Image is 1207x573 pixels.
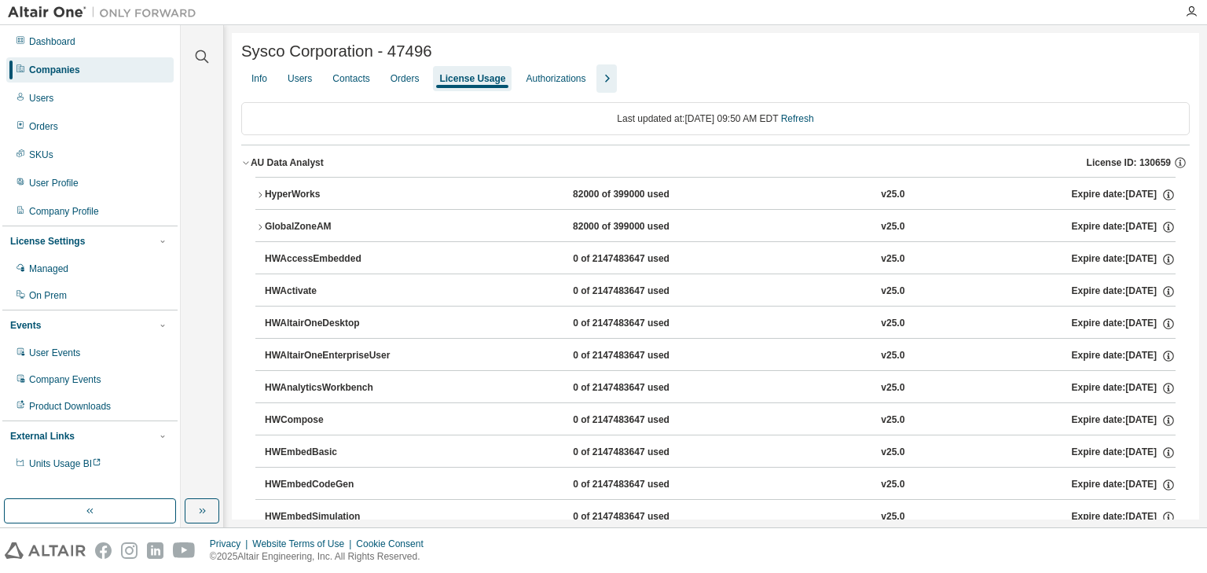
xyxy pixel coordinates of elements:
div: On Prem [29,289,67,302]
div: 0 of 2147483647 used [573,252,714,266]
div: HWAltairOneDesktop [265,317,406,331]
div: v25.0 [881,317,904,331]
div: Managed [29,263,68,275]
div: Website Terms of Use [252,538,356,550]
span: License ID: 130659 [1087,156,1171,169]
div: Expire date: [DATE] [1072,446,1176,460]
button: HWEmbedSimulation0 of 2147483647 usedv25.0Expire date:[DATE] [265,500,1176,534]
div: Expire date: [DATE] [1072,220,1176,234]
button: HWActivate0 of 2147483647 usedv25.0Expire date:[DATE] [265,274,1176,309]
div: Users [288,72,312,85]
img: Altair One [8,5,204,20]
div: 0 of 2147483647 used [573,478,714,492]
div: Expire date: [DATE] [1072,285,1176,299]
div: Info [251,72,267,85]
div: HWEmbedCodeGen [265,478,406,492]
div: v25.0 [881,285,904,299]
div: Dashboard [29,35,75,48]
div: Expire date: [DATE] [1072,188,1176,202]
span: Sysco Corporation - 47496 [241,42,432,61]
div: Cookie Consent [356,538,432,550]
div: v25.0 [881,188,904,202]
div: 0 of 2147483647 used [573,349,714,363]
img: linkedin.svg [147,542,163,559]
div: HWAltairOneEnterpriseUser [265,349,406,363]
div: License Settings [10,235,85,248]
div: Privacy [210,538,252,550]
div: Expire date: [DATE] [1072,381,1176,395]
div: HyperWorks [265,188,406,202]
p: © 2025 Altair Engineering, Inc. All Rights Reserved. [210,550,433,564]
div: v25.0 [881,252,904,266]
div: HWAnalyticsWorkbench [265,381,406,395]
div: 0 of 2147483647 used [573,317,714,331]
div: Authorizations [526,72,585,85]
button: HWEmbedCodeGen0 of 2147483647 usedv25.0Expire date:[DATE] [265,468,1176,502]
img: instagram.svg [121,542,138,559]
div: v25.0 [881,349,904,363]
div: v25.0 [881,381,904,395]
img: youtube.svg [173,542,196,559]
div: Orders [29,120,58,133]
div: License Usage [439,72,505,85]
div: HWActivate [265,285,406,299]
div: v25.0 [881,446,904,460]
div: Company Events [29,373,101,386]
button: HWAccessEmbedded0 of 2147483647 usedv25.0Expire date:[DATE] [265,242,1176,277]
div: 0 of 2147483647 used [573,413,714,428]
img: facebook.svg [95,542,112,559]
div: v25.0 [881,510,904,524]
div: SKUs [29,149,53,161]
div: Expire date: [DATE] [1072,510,1176,524]
div: Last updated at: [DATE] 09:50 AM EDT [241,102,1190,135]
div: Product Downloads [29,400,111,413]
div: External Links [10,430,75,443]
div: 82000 of 399000 used [573,188,714,202]
button: HWCompose0 of 2147483647 usedv25.0Expire date:[DATE] [265,403,1176,438]
img: altair_logo.svg [5,542,86,559]
div: HWEmbedBasic [265,446,406,460]
div: Contacts [332,72,369,85]
div: 0 of 2147483647 used [573,285,714,299]
button: HyperWorks82000 of 399000 usedv25.0Expire date:[DATE] [255,178,1176,212]
button: AU Data AnalystLicense ID: 130659 [241,145,1190,180]
div: 0 of 2147483647 used [573,510,714,524]
div: Companies [29,64,80,76]
button: HWEmbedBasic0 of 2147483647 usedv25.0Expire date:[DATE] [265,435,1176,470]
div: User Events [29,347,80,359]
div: v25.0 [881,220,904,234]
div: Expire date: [DATE] [1072,252,1176,266]
div: Events [10,319,41,332]
button: GlobalZoneAM82000 of 399000 usedv25.0Expire date:[DATE] [255,210,1176,244]
div: Expire date: [DATE] [1072,413,1176,428]
div: Expire date: [DATE] [1072,349,1176,363]
div: Orders [391,72,420,85]
div: 82000 of 399000 used [573,220,714,234]
div: v25.0 [881,478,904,492]
div: Company Profile [29,205,99,218]
div: User Profile [29,177,79,189]
button: HWAnalyticsWorkbench0 of 2147483647 usedv25.0Expire date:[DATE] [265,371,1176,406]
a: Refresh [781,113,814,124]
div: Users [29,92,53,105]
button: HWAltairOneEnterpriseUser0 of 2147483647 usedv25.0Expire date:[DATE] [265,339,1176,373]
div: 0 of 2147483647 used [573,381,714,395]
div: v25.0 [881,413,904,428]
div: AU Data Analyst [251,156,324,169]
span: Units Usage BI [29,458,101,469]
div: HWEmbedSimulation [265,510,406,524]
div: Expire date: [DATE] [1072,478,1176,492]
div: HWCompose [265,413,406,428]
button: HWAltairOneDesktop0 of 2147483647 usedv25.0Expire date:[DATE] [265,307,1176,341]
div: GlobalZoneAM [265,220,406,234]
div: 0 of 2147483647 used [573,446,714,460]
div: Expire date: [DATE] [1072,317,1176,331]
div: HWAccessEmbedded [265,252,406,266]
